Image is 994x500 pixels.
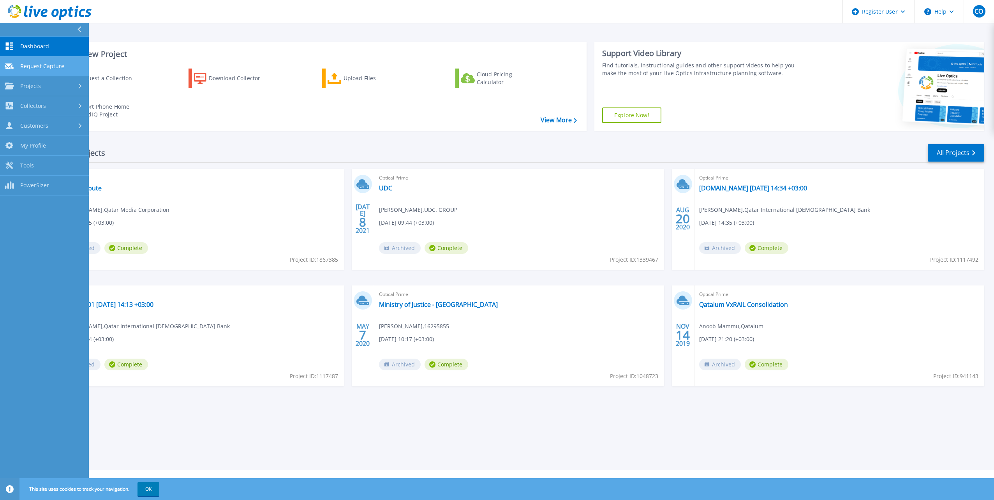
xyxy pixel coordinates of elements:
[928,144,984,162] a: All Projects
[20,63,64,70] span: Request Capture
[76,103,137,118] div: Import Phone Home CloudIQ Project
[745,359,788,370] span: Complete
[379,359,421,370] span: Archived
[59,290,339,299] span: Optical Prime
[699,174,980,182] span: Optical Prime
[379,290,659,299] span: Optical Prime
[699,290,980,299] span: Optical Prime
[455,69,542,88] a: Cloud Pricing Calculator
[602,107,661,123] a: Explore Now!
[355,204,370,233] div: [DATE] 2021
[676,215,690,222] span: 20
[477,70,539,86] div: Cloud Pricing Calculator
[59,301,153,308] a: MDCVMM01 [DATE] 14:13 +03:00
[745,242,788,254] span: Complete
[55,69,142,88] a: Request a Collection
[359,332,366,338] span: 7
[189,69,275,88] a: Download Collector
[676,332,690,338] span: 14
[344,70,406,86] div: Upload Files
[20,162,34,169] span: Tools
[379,184,392,192] a: UDC
[675,321,690,349] div: NOV 2019
[104,359,148,370] span: Complete
[379,218,434,227] span: [DATE] 09:44 (+03:00)
[610,372,658,380] span: Project ID: 1048723
[541,116,577,124] a: View More
[379,174,659,182] span: Optical Prime
[78,70,140,86] div: Request a Collection
[930,255,978,264] span: Project ID: 1117492
[379,335,434,343] span: [DATE] 10:17 (+03:00)
[425,359,468,370] span: Complete
[675,204,690,233] div: AUG 2020
[59,322,230,331] span: [PERSON_NAME] , Qatar International [DEMOGRAPHIC_DATA] Bank
[699,359,741,370] span: Archived
[20,102,46,109] span: Collectors
[602,48,804,58] div: Support Video Library
[602,62,804,77] div: Find tutorials, instructional guides and other support videos to help you make the most of your L...
[379,322,449,331] span: [PERSON_NAME] , 16295855
[975,8,983,14] span: CO
[104,242,148,254] span: Complete
[322,69,409,88] a: Upload Files
[290,255,338,264] span: Project ID: 1867385
[59,174,339,182] span: Optical Prime
[699,242,741,254] span: Archived
[699,206,870,214] span: [PERSON_NAME] , Qatar International [DEMOGRAPHIC_DATA] Bank
[699,218,754,227] span: [DATE] 14:35 (+03:00)
[379,301,498,308] a: Ministry of Justice - [GEOGRAPHIC_DATA]
[699,184,807,192] a: [DOMAIN_NAME] [DATE] 14:34 +03:00
[933,372,978,380] span: Project ID: 941143
[699,301,788,308] a: Qatalum VxRAIL Consolidation
[20,182,49,189] span: PowerSizer
[379,206,457,214] span: [PERSON_NAME] , UDC. GROUP
[699,322,763,331] span: Anoob Mammu , Qatalum
[21,482,159,496] span: This site uses cookies to track your navigation.
[610,255,658,264] span: Project ID: 1339467
[425,242,468,254] span: Complete
[20,142,46,149] span: My Profile
[20,43,49,50] span: Dashboard
[59,206,169,214] span: [PERSON_NAME] , Qatar Media Corporation
[699,335,754,343] span: [DATE] 21:20 (+03:00)
[20,122,48,129] span: Customers
[355,321,370,349] div: MAY 2020
[55,50,576,58] h3: Start a New Project
[359,219,366,225] span: 8
[20,83,41,90] span: Projects
[290,372,338,380] span: Project ID: 1117487
[137,482,159,496] button: OK
[379,242,421,254] span: Archived
[209,70,271,86] div: Download Collector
